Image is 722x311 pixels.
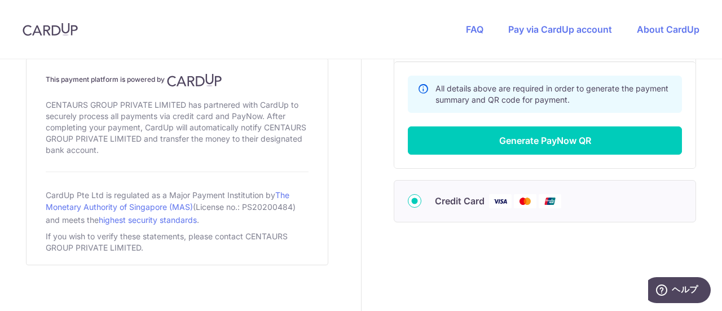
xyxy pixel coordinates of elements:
div: CardUp Pte Ltd is regulated as a Major Payment Institution by (License no.: PS20200484) and meets... [46,186,309,229]
div: Credit Card Visa Mastercard Union Pay [408,194,682,208]
span: All details above are required in order to generate the payment summary and QR code for payment. [435,84,668,104]
img: CardUp [167,73,222,87]
img: Union Pay [539,194,561,208]
span: Credit Card [435,194,485,208]
div: If you wish to verify these statements, please contact CENTAURS GROUP PRIVATE LIMITED. [46,229,309,256]
div: CENTAURS GROUP PRIVATE LIMITED has partnered with CardUp to securely process all payments via cre... [46,97,309,158]
h4: This payment platform is powered by [46,73,309,87]
a: Pay via CardUp account [508,24,612,35]
img: CardUp [23,23,78,36]
a: highest security standards [99,215,197,225]
a: The Monetary Authority of Singapore (MAS) [46,190,289,212]
a: About CardUp [637,24,699,35]
iframe: ウィジェットを開いて詳しい情報を確認できます [648,277,711,305]
img: Mastercard [514,194,536,208]
button: Generate PayNow QR [408,126,682,155]
a: FAQ [466,24,483,35]
img: Visa [489,194,512,208]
